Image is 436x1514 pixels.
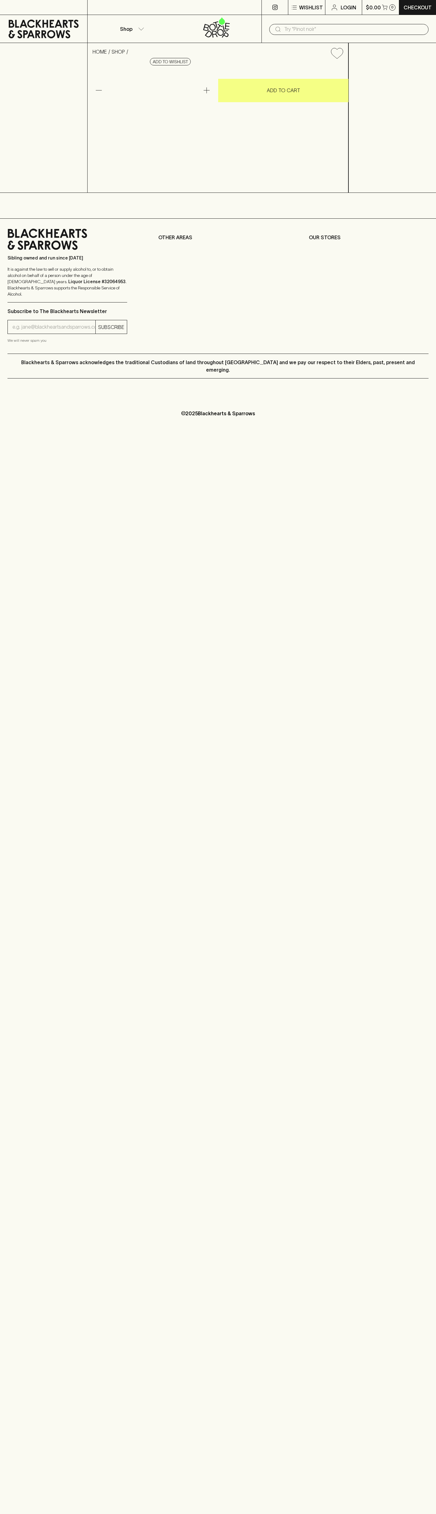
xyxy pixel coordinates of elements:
[7,266,127,297] p: It is against the law to sell or supply alcohol to, or to obtain alcohol on behalf of a person un...
[98,323,124,331] p: SUBSCRIBE
[150,58,191,65] button: Add to wishlist
[120,25,132,33] p: Shop
[112,49,125,55] a: SHOP
[404,4,432,11] p: Checkout
[68,279,126,284] strong: Liquor License #32064953
[7,255,127,261] p: Sibling owned and run since [DATE]
[88,64,348,193] img: 39742.png
[7,337,127,344] p: We will never spam you
[88,15,175,43] button: Shop
[218,79,348,102] button: ADD TO CART
[12,359,424,374] p: Blackhearts & Sparrows acknowledges the traditional Custodians of land throughout [GEOGRAPHIC_DAT...
[391,6,394,9] p: 0
[12,322,95,332] input: e.g. jane@blackheartsandsparrows.com.au
[366,4,381,11] p: $0.00
[158,234,278,241] p: OTHER AREAS
[7,307,127,315] p: Subscribe to The Blackhearts Newsletter
[93,49,107,55] a: HOME
[328,45,346,61] button: Add to wishlist
[341,4,356,11] p: Login
[96,320,127,334] button: SUBSCRIBE
[267,87,300,94] p: ADD TO CART
[284,24,424,34] input: Try "Pinot noir"
[309,234,429,241] p: OUR STORES
[299,4,323,11] p: Wishlist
